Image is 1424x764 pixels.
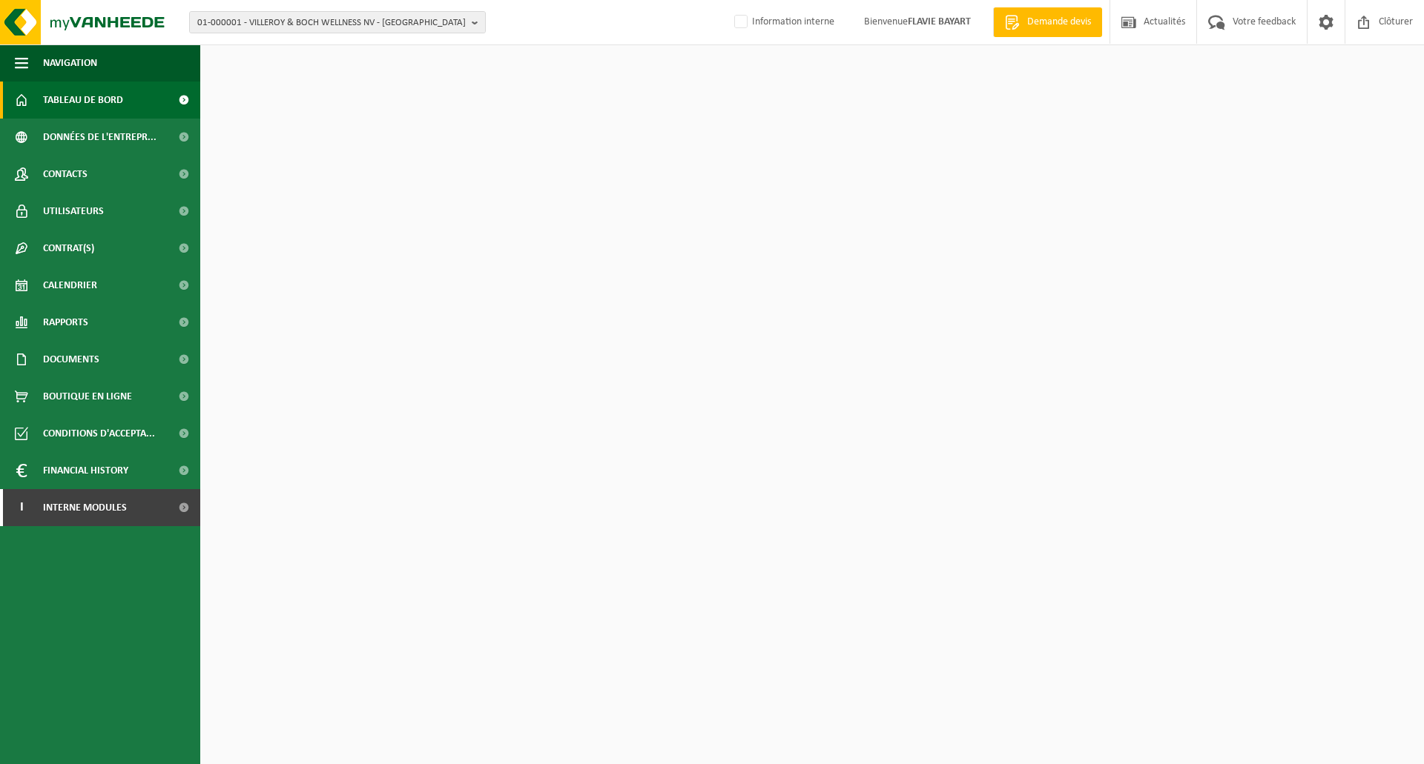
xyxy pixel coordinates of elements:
span: Contacts [43,156,88,193]
span: Boutique en ligne [43,378,132,415]
span: Conditions d'accepta... [43,415,155,452]
span: Demande devis [1023,15,1095,30]
span: Rapports [43,304,88,341]
span: Tableau de bord [43,82,123,119]
span: Financial History [43,452,128,489]
span: Interne modules [43,489,127,526]
span: Documents [43,341,99,378]
span: I [15,489,28,526]
span: Navigation [43,44,97,82]
span: 01-000001 - VILLEROY & BOCH WELLNESS NV - [GEOGRAPHIC_DATA] [197,12,466,34]
span: Données de l'entrepr... [43,119,156,156]
span: Utilisateurs [43,193,104,230]
strong: FLAVIE BAYART [908,16,971,27]
label: Information interne [731,11,834,33]
button: 01-000001 - VILLEROY & BOCH WELLNESS NV - [GEOGRAPHIC_DATA] [189,11,486,33]
span: Calendrier [43,267,97,304]
span: Contrat(s) [43,230,94,267]
a: Demande devis [993,7,1102,37]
